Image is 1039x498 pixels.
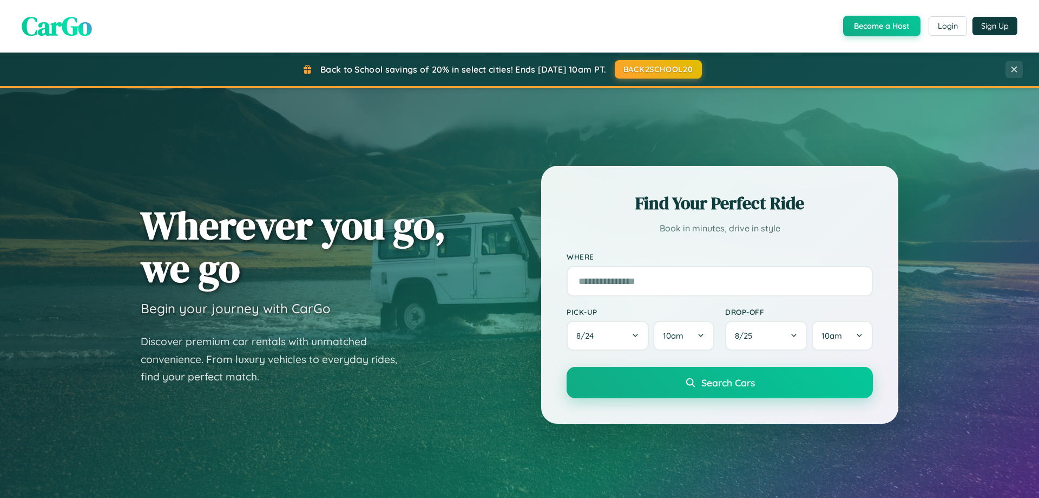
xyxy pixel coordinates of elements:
span: 10am [821,331,842,341]
span: 10am [663,331,683,341]
span: 8 / 25 [735,331,758,341]
button: 10am [812,321,873,351]
p: Discover premium car rentals with unmatched convenience. From luxury vehicles to everyday rides, ... [141,333,411,386]
span: CarGo [22,8,92,44]
span: 8 / 24 [576,331,599,341]
label: Pick-up [567,307,714,316]
span: Back to School savings of 20% in select cities! Ends [DATE] 10am PT. [320,64,606,75]
button: Login [929,16,967,36]
label: Drop-off [725,307,873,316]
h3: Begin your journey with CarGo [141,300,331,316]
button: 10am [653,321,714,351]
p: Book in minutes, drive in style [567,221,873,236]
button: 8/25 [725,321,807,351]
button: Become a Host [843,16,920,36]
button: BACK2SCHOOL20 [615,60,702,79]
span: Search Cars [701,377,755,389]
button: Sign Up [972,17,1017,35]
label: Where [567,253,873,262]
h1: Wherever you go, we go [141,204,446,289]
h2: Find Your Perfect Ride [567,191,873,215]
button: Search Cars [567,367,873,398]
button: 8/24 [567,321,649,351]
